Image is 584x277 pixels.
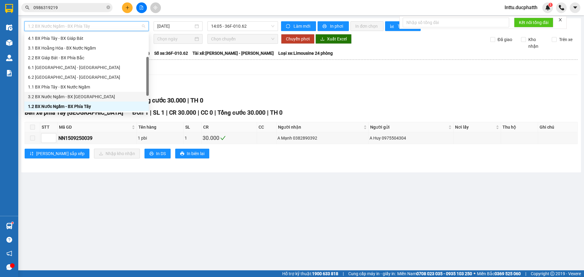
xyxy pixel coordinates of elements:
button: file-add [136,2,147,13]
span: Kết nối tổng đài [519,19,548,26]
span: Bến xe phía Tây [GEOGRAPHIC_DATA] [25,109,123,116]
input: 15/09/2025 [157,23,193,29]
div: 1.1 BX Phía Tây - BX Nước Ngầm [24,82,149,92]
input: Chọn ngày [157,36,193,42]
div: 4.1 BX Phía Tây - BX Giáp Bát [24,33,149,43]
span: | [343,270,344,277]
img: solution-icon [6,70,12,76]
span: | [214,109,216,116]
span: | [267,109,269,116]
span: Cung cấp máy in - giấy in: [348,270,396,277]
img: logo-vxr [5,4,13,13]
span: SL 1 [153,109,165,116]
span: In DS [156,150,166,157]
button: syncLàm mới [281,21,316,31]
span: | [150,109,151,116]
strong: 0708 023 035 - 0935 103 250 [416,271,472,276]
span: check [220,135,226,141]
span: Trên xe [557,36,575,43]
span: question-circle [6,237,12,243]
span: caret-down [572,5,578,10]
span: | [187,97,189,104]
th: STT [40,122,57,132]
div: NN1509250039 [58,134,136,142]
div: 3.1 BX Hoằng Hóa - BX Nước Ngầm [28,45,145,51]
span: Làm mới [294,23,311,29]
div: 1 [185,135,200,141]
button: Chuyển phơi [281,34,315,44]
span: Đơn 1 [132,109,148,116]
span: sort-ascending [30,151,34,156]
div: 6.1 [GEOGRAPHIC_DATA] - [GEOGRAPHIC_DATA] [28,64,145,71]
img: warehouse-icon [6,24,12,31]
th: SL [184,122,202,132]
th: Ghi chú [538,122,578,132]
div: 2.2 BX Giáp Bát - BX Phía Bắc [28,54,145,61]
span: Đã giao [495,36,515,43]
span: Loại xe: Limousine 24 phòng [278,50,333,57]
input: Nhập số tổng đài [403,18,509,27]
span: close-circle [106,5,110,11]
span: Miền Nam [397,270,472,277]
span: lnttu.ducphatth [500,4,542,11]
button: downloadNhập kho nhận [94,149,140,158]
div: 1.2 BX Nước Ngầm - BX Phía Tây [24,102,149,111]
span: Người nhận [278,124,362,130]
div: A Mạnh 0382890392 [277,135,367,141]
span: Tổng cước 30.000 [217,109,266,116]
span: Tài xế: [PERSON_NAME] - [PERSON_NAME] [193,50,274,57]
span: CC 0 [201,109,213,116]
div: 6.1 Thanh Hóa - Hà Nội [24,63,149,72]
div: 1.1 BX Phía Tây - BX Nước Ngầm [28,84,145,90]
span: ⚪️ [474,272,475,275]
div: 2.2 BX Giáp Bát - BX Phía Bắc [24,53,149,63]
div: 3.2 BX Nước Ngầm - BX [GEOGRAPHIC_DATA] [28,93,145,100]
th: Tên hàng [137,122,184,132]
span: notification [6,251,12,256]
button: caret-down [570,2,580,13]
button: printerIn phơi [318,21,349,31]
span: close-circle [106,5,110,9]
sup: 1 [548,3,553,7]
span: copyright [550,272,554,276]
span: aim [153,5,158,10]
span: sync [286,24,291,29]
strong: 0369 525 060 [495,271,521,276]
div: 6.2 [GEOGRAPHIC_DATA] - [GEOGRAPHIC_DATA] [28,74,145,81]
th: CR [202,122,257,132]
span: close [558,18,562,22]
div: 3.1 BX Hoằng Hóa - BX Nước Ngầm [24,43,149,53]
div: 4.1 BX Phía Tây - BX Giáp Bát [28,35,145,42]
div: 30.000 [203,134,256,142]
sup: 1 [12,222,13,224]
img: phone-icon [559,5,564,10]
span: TH 0 [270,109,283,116]
span: | [525,270,526,277]
img: warehouse-icon [6,55,12,61]
div: 3.2 BX Nước Ngầm - BX Hoằng Hóa [24,92,149,102]
span: printer [322,24,328,29]
span: In phơi [330,23,344,29]
span: Miền Bắc [477,270,521,277]
img: warehouse-icon [6,40,12,46]
span: Kho nhận [526,36,547,50]
span: Người gửi [370,124,447,130]
span: In biên lai [187,150,204,157]
button: plus [122,2,133,13]
div: A Huy 0975504304 [370,135,452,141]
strong: 1900 633 818 [312,271,338,276]
span: Mã GD [59,124,130,130]
span: Số xe: 36F-010.62 [154,50,188,57]
span: [PERSON_NAME] sắp xếp [36,150,85,157]
button: In đơn chọn [350,21,384,31]
span: Xuất Excel [327,36,347,42]
button: downloadXuất Excel [315,34,352,44]
span: search [25,5,30,10]
button: bar-chartThống kê [385,21,421,31]
th: CC [257,122,276,132]
div: 1.2 BX Nước Ngầm - BX Phía Tây [28,103,145,110]
span: Nơi lấy [455,124,495,130]
span: Tổng cước 30.000 [137,97,186,104]
span: message [6,264,12,270]
span: file-add [139,5,144,10]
